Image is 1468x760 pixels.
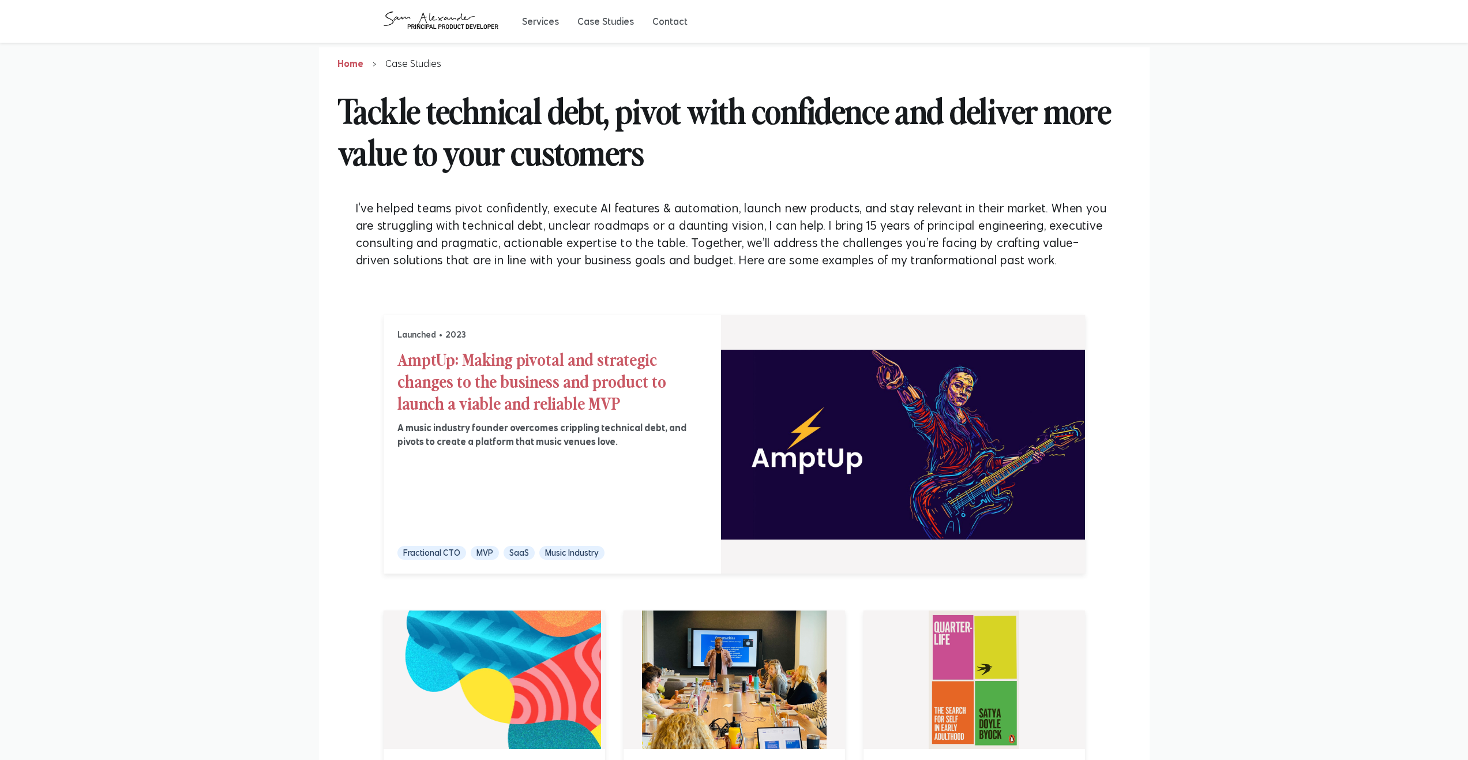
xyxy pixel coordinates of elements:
[652,16,688,27] button: Contact
[397,348,689,414] h2: AmptUp: Making pivotal and strategic changes to the business and product to launch a viable and r...
[385,57,441,70] p: Case Studies
[384,611,605,749] img: Track Club: creating an innovative music licensing subscription app with 100% customizable music
[356,200,1113,269] div: I've helped teams pivot confidently, execute AI features & automation, launch new products, and s...
[721,315,1085,574] img: AmptUp: Making pivotal and strategic changes to the business and product to launch a viable and r...
[397,329,436,341] p: Launched
[863,611,1085,749] img: Confidently launching a paid community and optimizing for business growth ahead of author’s book ...
[577,14,634,28] a: Case Studies
[652,14,688,28] a: Contact
[397,546,466,560] span: Fractional CTO
[522,14,559,28] a: Services
[522,16,559,27] button: Services
[373,57,376,70] p: ›
[445,329,466,341] p: 2023
[471,546,499,560] span: MVP
[577,16,634,27] button: Case Studies
[539,546,605,560] span: Music Industry
[397,421,689,448] p: A music industry founder overcomes crippling technical debt, and pivots to create a platform that...
[337,58,363,69] a: Home
[504,546,535,560] span: SaaS
[337,70,1131,190] h2: Tackle technical debt, pivot with confidence and deliver more value to your customers
[624,611,845,749] img: Travel Portland: Using roadmapping to gain clarity, buy-in and transparency on priorities and ali...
